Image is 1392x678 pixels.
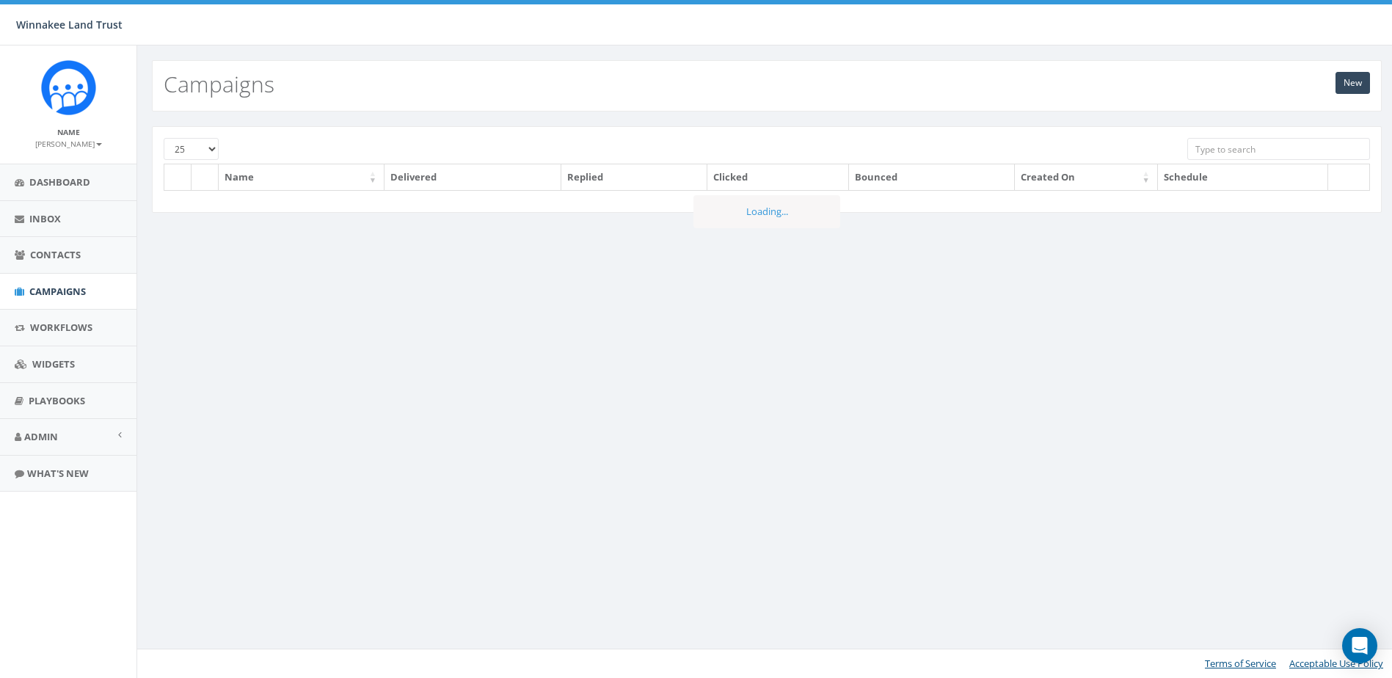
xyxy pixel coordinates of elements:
th: Created On [1015,164,1158,190]
th: Bounced [849,164,1015,190]
th: Replied [561,164,707,190]
span: Winnakee Land Trust [16,18,123,32]
a: Acceptable Use Policy [1289,657,1383,670]
input: Type to search [1187,138,1370,160]
div: Open Intercom Messenger [1342,628,1377,663]
span: Playbooks [29,394,85,407]
small: [PERSON_NAME] [35,139,102,149]
th: Delivered [385,164,561,190]
span: Dashboard [29,175,90,189]
span: Contacts [30,248,81,261]
small: Name [57,127,80,137]
span: Workflows [30,321,92,334]
img: Rally_Corp_Icon.png [41,60,96,115]
a: New [1335,72,1370,94]
div: Loading... [693,195,840,228]
a: [PERSON_NAME] [35,136,102,150]
th: Schedule [1158,164,1328,190]
h2: Campaigns [164,72,274,96]
span: Campaigns [29,285,86,298]
th: Clicked [707,164,849,190]
span: Inbox [29,212,61,225]
a: Terms of Service [1205,657,1276,670]
th: Name [219,164,385,190]
span: What's New [27,467,89,480]
span: Widgets [32,357,75,371]
span: Admin [24,430,58,443]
